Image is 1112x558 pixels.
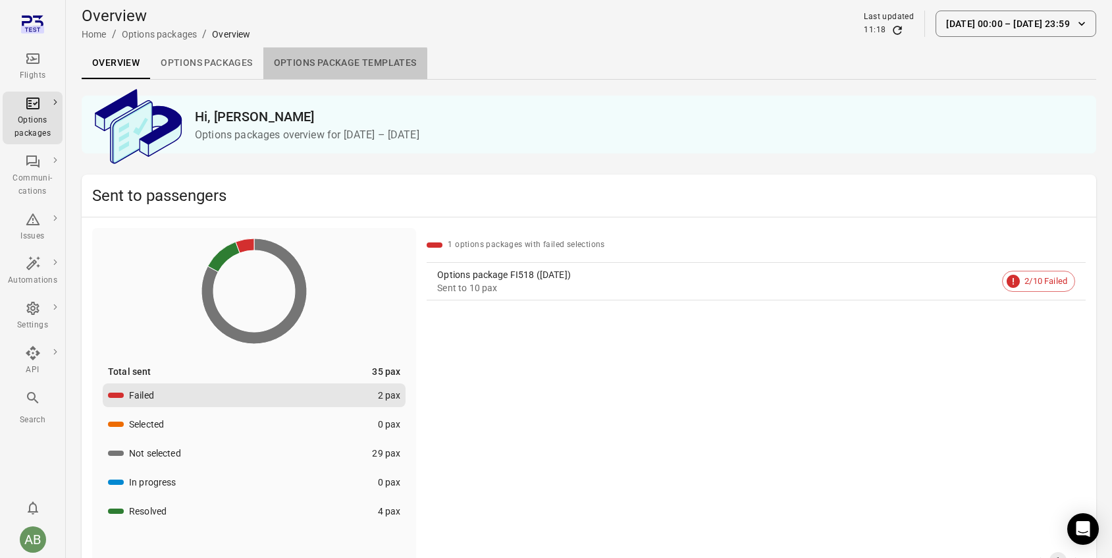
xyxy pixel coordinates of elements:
[92,185,1086,206] h2: Sent to passengers
[8,414,57,427] div: Search
[129,447,181,460] div: Not selected
[3,296,63,336] a: Settings
[3,208,63,247] a: Issues
[3,341,63,381] a: API
[378,389,401,402] div: 2 pax
[378,418,401,431] div: 0 pax
[3,252,63,291] a: Automations
[8,319,57,332] div: Settings
[864,11,914,24] div: Last updated
[82,29,107,40] a: Home
[195,106,1086,127] h2: Hi, [PERSON_NAME]
[8,172,57,198] div: Communi-cations
[448,238,604,252] div: 1 options packages with failed selections
[129,418,164,431] div: Selected
[82,26,251,42] nav: Breadcrumbs
[891,24,904,37] button: Refresh data
[1067,513,1099,545] div: Open Intercom Messenger
[20,495,46,521] button: Notifications
[150,47,263,79] a: Options packages
[129,505,167,518] div: Resolved
[202,26,207,42] li: /
[3,92,63,144] a: Options packages
[8,274,57,287] div: Automations
[378,505,401,518] div: 4 pax
[82,47,150,79] a: Overview
[112,26,117,42] li: /
[372,365,400,378] div: 35 pax
[122,29,197,40] a: Options packages
[3,150,63,202] a: Communi-cations
[195,127,1086,143] p: Options packages overview for [DATE] – [DATE]
[8,69,57,82] div: Flights
[8,364,57,377] div: API
[103,383,406,407] button: Failed2 pax
[378,476,401,489] div: 0 pax
[108,365,151,378] div: Total sent
[82,5,251,26] h1: Overview
[82,47,1096,79] div: Local navigation
[263,47,427,79] a: Options package Templates
[8,230,57,243] div: Issues
[3,47,63,86] a: Flights
[8,114,57,140] div: Options packages
[212,28,250,41] div: Overview
[437,281,997,294] div: Sent to 10 pax
[14,521,51,558] button: Aslaug Bjarnadottir
[103,441,406,465] button: Not selected29 pax
[1017,275,1074,288] span: 2/10 Failed
[427,263,1086,300] a: Options package FI518 ([DATE])Sent to 10 pax2/10 Failed
[372,447,400,460] div: 29 pax
[936,11,1096,37] button: [DATE] 00:00 – [DATE] 23:59
[103,499,406,523] button: Resolved4 pax
[103,470,406,494] button: In progress0 pax
[437,268,997,281] div: Options package FI518 ([DATE])
[129,389,154,402] div: Failed
[20,526,46,553] div: AB
[103,412,406,436] button: Selected0 pax
[864,24,886,37] div: 11:18
[129,476,176,489] div: In progress
[3,386,63,430] button: Search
